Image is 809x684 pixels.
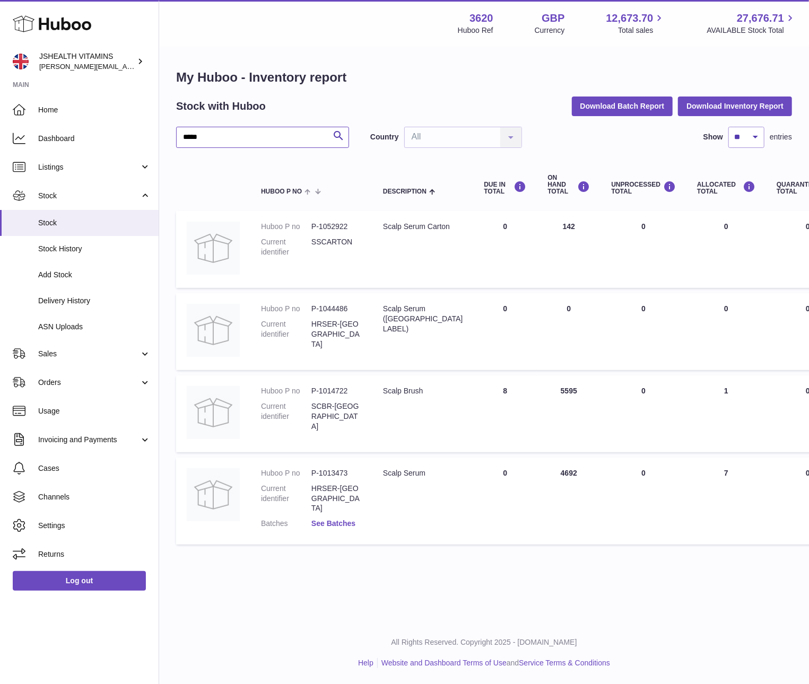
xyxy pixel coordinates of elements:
dt: Huboo P no [261,468,311,478]
div: Scalp Serum Carton [383,222,463,232]
li: and [378,658,610,668]
div: ON HAND Total [547,174,590,196]
td: 1 [686,375,766,452]
dt: Current identifier [261,319,311,349]
dt: Huboo P no [261,222,311,232]
div: Scalp Serum [383,468,463,478]
dt: Current identifier [261,237,311,257]
dd: P-1013473 [311,468,362,478]
td: 142 [537,211,601,288]
span: Total sales [618,25,665,36]
td: 0 [601,211,686,288]
dd: SSCARTON [311,237,362,257]
span: entries [770,132,792,142]
div: Huboo Ref [458,25,493,36]
span: Usage [38,406,151,416]
a: Service Terms & Conditions [519,659,610,667]
span: Dashboard [38,134,151,144]
dd: HRSER-[GEOGRAPHIC_DATA] [311,484,362,514]
span: Stock History [38,244,151,254]
td: 5595 [537,375,601,452]
dd: P-1052922 [311,222,362,232]
img: product image [187,222,240,275]
img: product image [187,468,240,521]
button: Download Batch Report [572,97,673,116]
dd: HRSER-[GEOGRAPHIC_DATA] [311,319,362,349]
a: Help [358,659,373,667]
span: Sales [38,349,140,359]
span: Orders [38,378,140,388]
strong: GBP [542,11,564,25]
span: ASN Uploads [38,322,151,332]
span: Listings [38,162,140,172]
td: 0 [473,211,537,288]
a: 12,673.70 Total sales [606,11,665,36]
span: Description [383,188,427,195]
td: 0 [473,458,537,545]
a: Log out [13,571,146,590]
span: Settings [38,521,151,531]
h2: Stock with Huboo [176,99,266,113]
span: Cases [38,463,151,473]
div: DUE IN TOTAL [484,181,526,195]
td: 0 [601,458,686,545]
img: product image [187,386,240,439]
dt: Current identifier [261,401,311,432]
span: 27,676.71 [737,11,784,25]
div: Currency [535,25,565,36]
a: Website and Dashboard Terms of Use [381,659,507,667]
span: Home [38,105,151,115]
td: 0 [686,293,766,370]
div: JSHEALTH VITAMINS [39,51,135,72]
img: francesca@jshealthvitamins.com [13,54,29,69]
dd: P-1044486 [311,304,362,314]
strong: 3620 [469,11,493,25]
img: product image [187,304,240,357]
td: 0 [537,293,601,370]
div: Scalp Serum ([GEOGRAPHIC_DATA] LABEL) [383,304,463,334]
td: 7 [686,458,766,545]
span: AVAILABLE Stock Total [707,25,796,36]
label: Show [703,132,723,142]
span: Huboo P no [261,188,302,195]
span: Invoicing and Payments [38,435,140,445]
td: 0 [601,375,686,452]
dd: P-1014722 [311,386,362,396]
span: [PERSON_NAME][EMAIL_ADDRESS][DOMAIN_NAME] [39,62,213,71]
label: Country [370,132,399,142]
span: Stock [38,191,140,201]
dd: SCBR-[GEOGRAPHIC_DATA] [311,401,362,432]
dt: Huboo P no [261,386,311,396]
div: ALLOCATED Total [697,181,755,195]
div: UNPROCESSED Total [611,181,676,195]
span: Returns [38,549,151,559]
button: Download Inventory Report [678,97,792,116]
span: 12,673.70 [606,11,653,25]
span: Channels [38,492,151,502]
td: 0 [686,211,766,288]
a: See Batches [311,519,355,528]
p: All Rights Reserved. Copyright 2025 - [DOMAIN_NAME] [168,637,801,647]
span: Stock [38,218,151,228]
dt: Batches [261,519,311,529]
td: 0 [473,293,537,370]
dt: Current identifier [261,484,311,514]
td: 4692 [537,458,601,545]
td: 8 [473,375,537,452]
a: 27,676.71 AVAILABLE Stock Total [707,11,796,36]
div: Scalp Brush [383,386,463,396]
span: Delivery History [38,296,151,306]
h1: My Huboo - Inventory report [176,69,792,86]
span: Add Stock [38,270,151,280]
dt: Huboo P no [261,304,311,314]
td: 0 [601,293,686,370]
